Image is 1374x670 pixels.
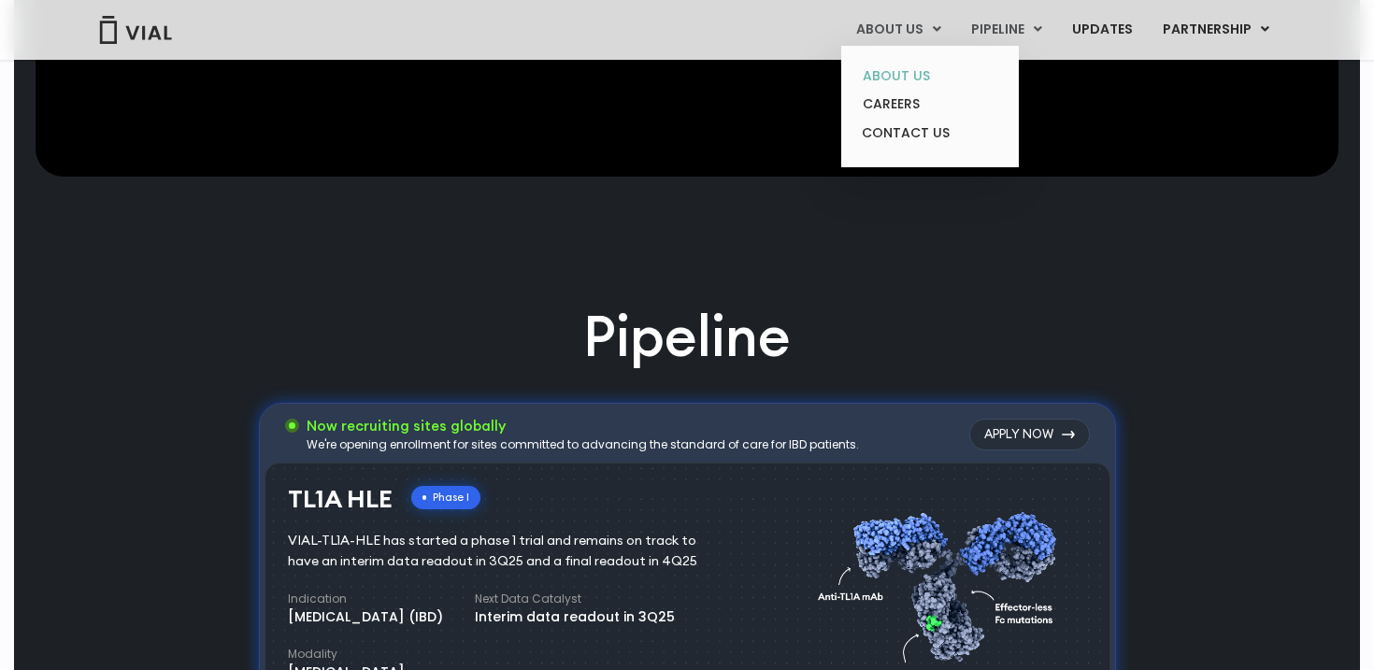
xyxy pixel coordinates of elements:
h4: Next Data Catalyst [475,591,675,607]
a: CAREERS [848,90,1011,119]
a: PARTNERSHIPMenu Toggle [1148,14,1284,46]
h4: Indication [288,591,443,607]
a: CONTACT US [848,119,1011,149]
div: Interim data readout in 3Q25 [475,607,675,627]
a: UPDATES [1057,14,1147,46]
a: ABOUT US [848,62,1011,91]
div: VIAL-TL1A-HLE has started a phase 1 trial and remains on track to have an interim data readout in... [288,531,724,572]
div: We're opening enrollment for sites committed to advancing the standard of care for IBD patients. [307,436,859,453]
a: ABOUT USMenu Toggle [841,14,955,46]
div: [MEDICAL_DATA] (IBD) [288,607,443,627]
h4: Modality [288,646,405,663]
h3: TL1A HLE [288,486,393,513]
img: Vial Logo [98,16,173,44]
h3: Now recruiting sites globally [307,416,859,436]
h2: Pipeline [583,298,791,375]
a: PIPELINEMenu Toggle [956,14,1056,46]
a: Apply Now [969,419,1090,450]
div: Phase I [411,486,480,509]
